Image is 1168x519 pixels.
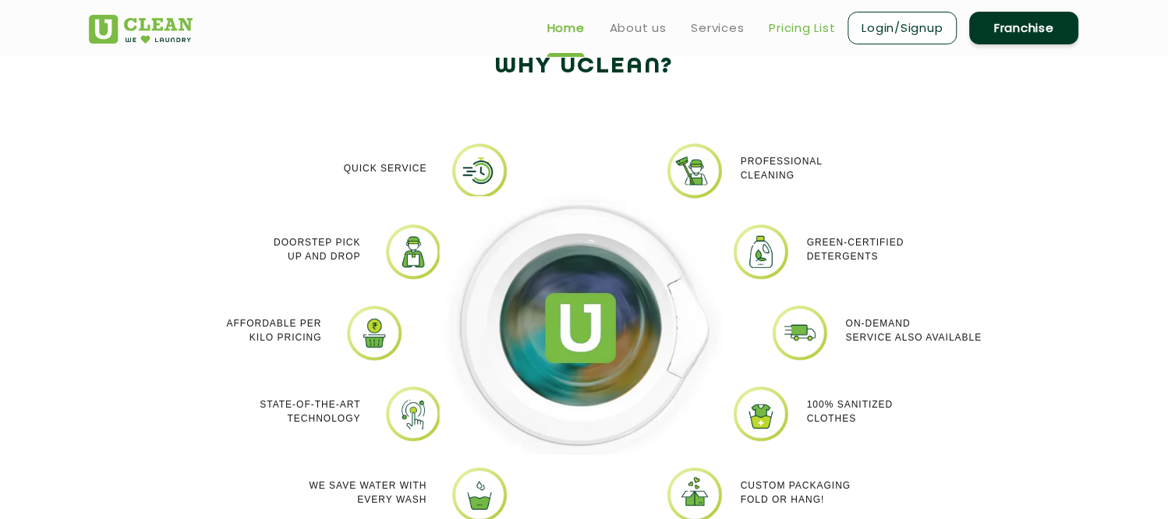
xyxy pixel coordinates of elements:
[384,223,443,281] img: Online dry cleaning services
[807,235,904,263] p: Green-Certified Detergents
[732,385,791,443] img: Uclean laundry
[227,316,322,344] p: Affordable per kilo pricing
[970,12,1079,44] a: Franchise
[732,223,791,281] img: laundry near me
[692,19,745,37] a: Services
[345,304,404,362] img: laundry pick and drop services
[610,19,667,37] a: About us
[666,142,724,200] img: PROFESSIONAL_CLEANING_11zon.webp
[344,161,427,175] p: Quick Service
[807,397,894,425] p: 100% Sanitized Clothes
[384,385,443,443] img: Laundry shop near me
[846,316,982,344] p: On-demand service also available
[547,19,585,37] a: Home
[274,235,360,263] p: Doorstep Pick up and Drop
[741,478,851,507] p: Custom packaging Fold or Hang!
[771,304,830,362] img: Laundry
[260,397,360,425] p: State-of-the-art Technology
[310,478,427,507] p: We Save Water with every wash
[770,19,836,37] a: Pricing List
[89,15,193,44] img: UClean Laundry and Dry Cleaning
[741,154,823,182] p: Professional cleaning
[440,196,728,456] img: Dry cleaners near me
[89,48,1079,86] h2: Why Uclean?
[848,12,957,44] a: Login/Signup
